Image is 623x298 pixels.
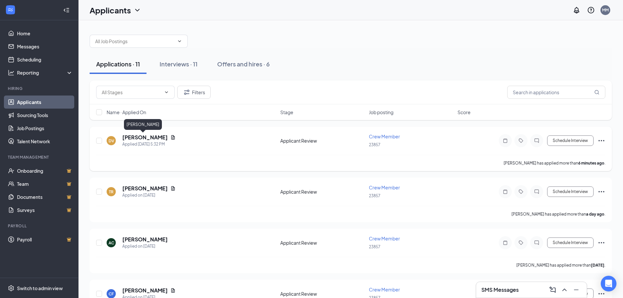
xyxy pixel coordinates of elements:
[572,286,580,294] svg: Minimize
[164,90,169,95] svg: ChevronDown
[7,7,14,13] svg: WorkstreamLogo
[8,223,72,229] div: Payroll
[17,109,73,122] a: Sourcing Tools
[587,6,595,14] svg: QuestionInfo
[597,239,605,247] svg: Ellipses
[280,239,365,246] div: Applicant Review
[8,285,14,291] svg: Settings
[17,40,73,53] a: Messages
[280,109,293,115] span: Stage
[369,244,380,249] span: 23857
[602,7,609,13] div: MM
[511,211,605,217] p: [PERSON_NAME] has applied more than .
[102,89,161,96] input: All Stages
[177,86,211,99] button: Filter Filters
[578,161,604,166] b: 6 minutes ago
[8,86,72,91] div: Hiring
[547,285,558,295] button: ComposeMessage
[516,262,605,268] p: [PERSON_NAME] has applied more than .
[109,189,113,195] div: TR
[122,192,176,199] div: Applied on [DATE]
[507,86,605,99] input: Search in applications
[517,240,525,245] svg: Tag
[280,188,365,195] div: Applicant Review
[280,137,365,144] div: Applicant Review
[122,236,168,243] h5: [PERSON_NAME]
[17,233,73,246] a: PayrollCrown
[280,290,365,297] div: Applicant Review
[109,240,114,246] div: AC
[17,96,73,109] a: Applicants
[17,135,73,148] a: Talent Network
[549,286,557,294] svg: ComposeMessage
[17,203,73,217] a: SurveysCrown
[501,240,509,245] svg: Note
[90,5,131,16] h1: Applicants
[217,60,270,68] div: Offers and hires · 6
[107,109,146,115] span: Name · Applied On
[170,288,176,293] svg: Document
[547,237,594,248] button: Schedule Interview
[561,286,568,294] svg: ChevronUp
[369,236,400,241] span: Crew Member
[533,189,541,194] svg: ChatInactive
[517,189,525,194] svg: Tag
[591,263,604,268] b: [DATE]
[517,138,525,143] svg: Tag
[17,190,73,203] a: DocumentsCrown
[559,285,570,295] button: ChevronUp
[8,154,72,160] div: Team Management
[586,212,604,217] b: a day ago
[369,109,393,115] span: Job posting
[369,184,400,190] span: Crew Member
[571,285,581,295] button: Minimize
[369,193,380,198] span: 23857
[17,122,73,135] a: Job Postings
[533,138,541,143] svg: ChatInactive
[369,142,380,147] span: 23857
[177,39,182,44] svg: ChevronDown
[183,88,191,96] svg: Filter
[122,185,168,192] h5: [PERSON_NAME]
[122,134,168,141] h5: [PERSON_NAME]
[17,69,73,76] div: Reporting
[8,69,14,76] svg: Analysis
[96,60,140,68] div: Applications · 11
[458,109,471,115] span: Score
[170,186,176,191] svg: Document
[17,285,63,291] div: Switch to admin view
[481,286,519,293] h3: SMS Messages
[122,287,168,294] h5: [PERSON_NAME]
[594,90,599,95] svg: MagnifyingGlass
[533,240,541,245] svg: ChatInactive
[63,7,70,13] svg: Collapse
[122,243,168,250] div: Applied on [DATE]
[124,119,162,130] div: [PERSON_NAME]
[597,137,605,145] svg: Ellipses
[95,38,174,45] input: All Job Postings
[369,287,400,292] span: Crew Member
[17,177,73,190] a: TeamCrown
[17,53,73,66] a: Scheduling
[501,138,509,143] svg: Note
[17,27,73,40] a: Home
[122,141,176,148] div: Applied [DATE] 5:32 PM
[547,135,594,146] button: Schedule Interview
[597,188,605,196] svg: Ellipses
[601,276,616,291] div: Open Intercom Messenger
[109,138,114,144] div: DV
[504,160,605,166] p: [PERSON_NAME] has applied more than .
[17,164,73,177] a: OnboardingCrown
[160,60,198,68] div: Interviews · 11
[501,189,509,194] svg: Note
[597,290,605,298] svg: Ellipses
[547,186,594,197] button: Schedule Interview
[109,291,114,297] div: CF
[573,6,580,14] svg: Notifications
[369,133,400,139] span: Crew Member
[133,6,141,14] svg: ChevronDown
[170,135,176,140] svg: Document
